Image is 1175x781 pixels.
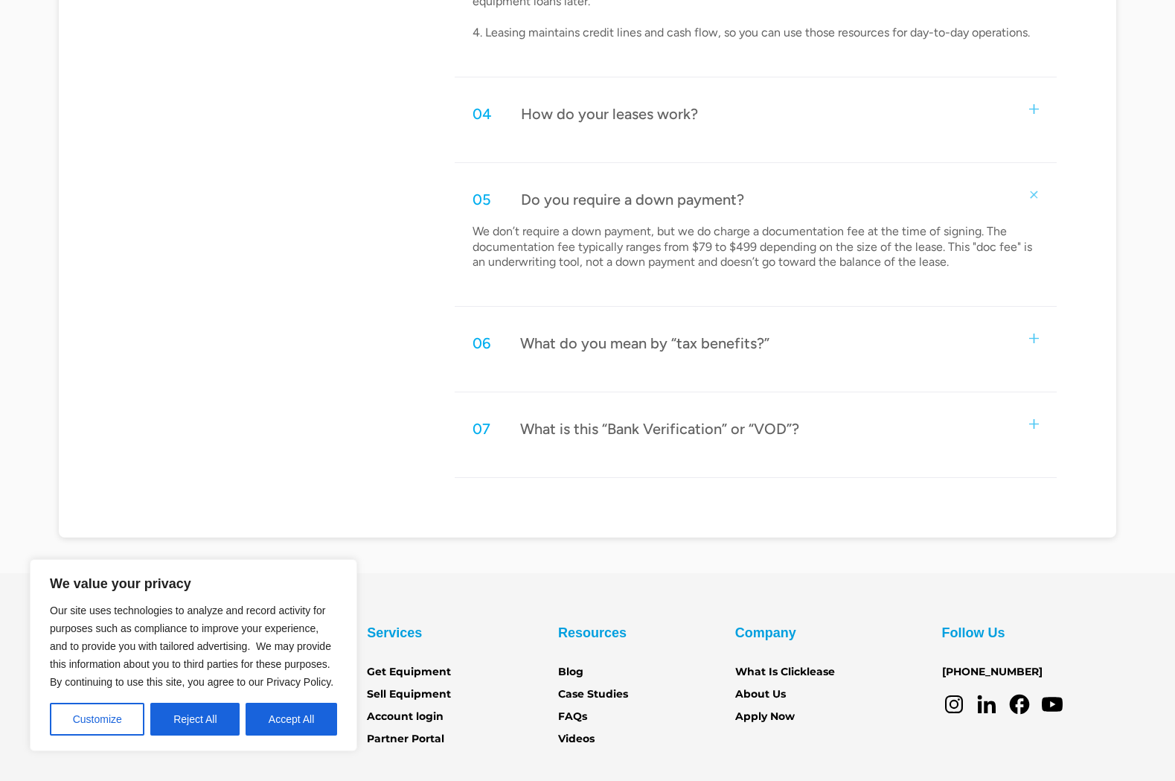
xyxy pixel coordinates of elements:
a: FAQs [558,709,587,725]
img: small plus [1029,334,1039,343]
div: 05 [473,190,491,209]
button: Customize [50,703,144,736]
div: Company [735,621,796,645]
div: What do you mean by “tax benefits?” [520,334,769,353]
button: Reject All [150,703,240,736]
a: Partner Portal [367,731,444,747]
div: Resources [558,621,627,645]
a: Videos [558,731,595,747]
a: Blog [558,664,583,680]
div: 07 [473,419,490,439]
a: Sell Equipment [367,686,451,703]
div: How do your leases work? [521,104,698,124]
div: Follow Us [942,621,1005,645]
a: Account login [367,709,444,725]
a: About Us [735,686,786,703]
img: small plus [1029,104,1039,114]
div: 04 [473,104,491,124]
a: Case Studies [558,686,628,703]
a: [PHONE_NUMBER] [942,664,1043,680]
div: What is this “Bank Verification” or “VOD”? [520,419,799,439]
img: small plus [1028,188,1041,201]
div: Do you require a down payment? [521,190,744,209]
a: Get Equipment [367,664,451,680]
div: We value your privacy [30,559,357,751]
span: Our site uses technologies to analyze and record activity for purposes such as compliance to impr... [50,605,333,688]
a: Apply Now [735,709,795,725]
div: 06 [473,334,490,353]
a: What Is Clicklease [735,664,835,680]
p: We don’t require a down payment, but we do charge a documentation fee at the time of signing. The... [473,224,1039,270]
img: small plus [1029,419,1039,429]
div: Services [367,621,422,645]
button: Accept All [246,703,337,736]
p: We value your privacy [50,575,337,593]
